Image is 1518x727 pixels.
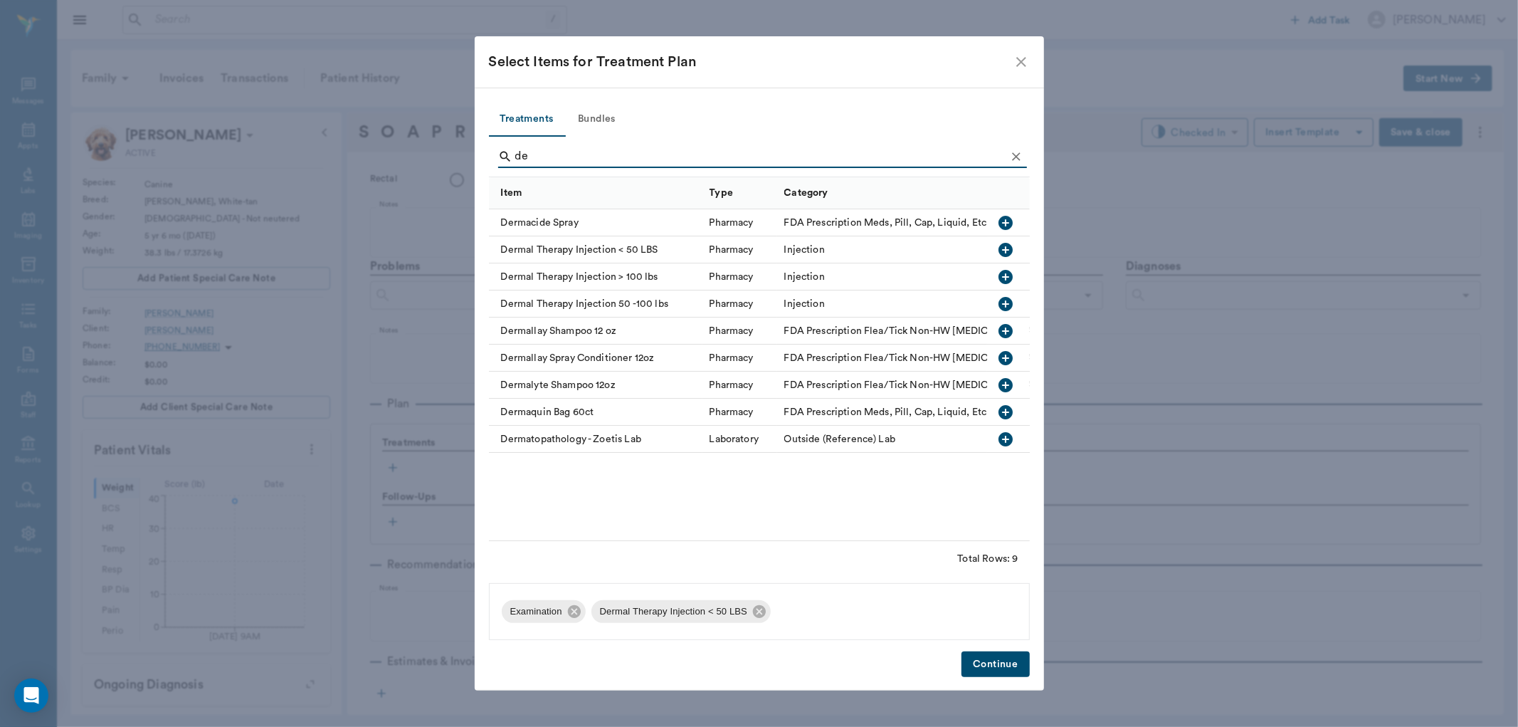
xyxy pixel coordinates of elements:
div: FDA Prescription Meds, Pill, Cap, Liquid, Etc. [784,405,990,419]
div: Total Rows: 9 [958,552,1018,566]
div: Open Intercom Messenger [14,679,48,713]
div: Pharmacy [710,270,754,284]
div: Pharmacy [710,216,754,230]
div: Dermallay Spray Conditioner 12oz [489,345,702,372]
div: Select Items for Treatment Plan [489,51,1013,73]
div: FDA Prescription Flea/Tick Non-HW Parasite Control [784,378,1058,392]
div: Category [784,173,828,213]
span: Examination [502,605,571,619]
div: FDA Prescription Flea/Tick Non-HW Parasite Control [784,324,1058,338]
div: Dermal Therapy Injection > 100 lbs [489,263,702,291]
div: Dermallay Shampoo 12 oz [489,318,702,345]
input: Find a treatment [515,145,1006,168]
div: Injection [784,243,825,257]
div: Category [777,177,1065,209]
div: Laboratory [710,432,759,446]
div: Pharmacy [710,297,754,311]
div: Dermatopathology - Zoetis Lab [489,426,702,453]
button: close [1013,53,1030,70]
div: Item [489,177,702,209]
div: FDA Prescription Meds, Pill, Cap, Liquid, Etc. [784,216,990,230]
div: Pharmacy [710,351,754,365]
div: Type [702,177,777,209]
div: Dermal Therapy Injection < 50 LBS [591,600,771,623]
div: Pharmacy [710,378,754,392]
div: Item [501,173,522,213]
span: Dermal Therapy Injection < 50 LBS [591,605,756,619]
div: Dermal Therapy Injection < 50 LBS [489,236,702,263]
div: Pharmacy [710,405,754,419]
div: Pharmacy [710,243,754,257]
button: Treatments [489,103,565,137]
div: Dermalyte Shampoo 12oz [489,372,702,399]
div: Examination [502,600,586,623]
div: Pharmacy [710,324,754,338]
button: Clear [1006,146,1027,167]
div: Injection [784,270,825,284]
button: Bundles [565,103,629,137]
div: Dermal Therapy Injection 50 -100 lbs [489,291,702,318]
button: Continue [961,652,1029,678]
div: Dermaquin Bag 60ct [489,399,702,426]
div: Type [710,173,734,213]
div: FDA Prescription Flea/Tick Non-HW Parasite Control [784,351,1058,365]
div: Injection [784,297,825,311]
div: Search [498,145,1027,171]
div: Outside (Reference) Lab [784,432,895,446]
div: Dermacide Spray [489,209,702,236]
